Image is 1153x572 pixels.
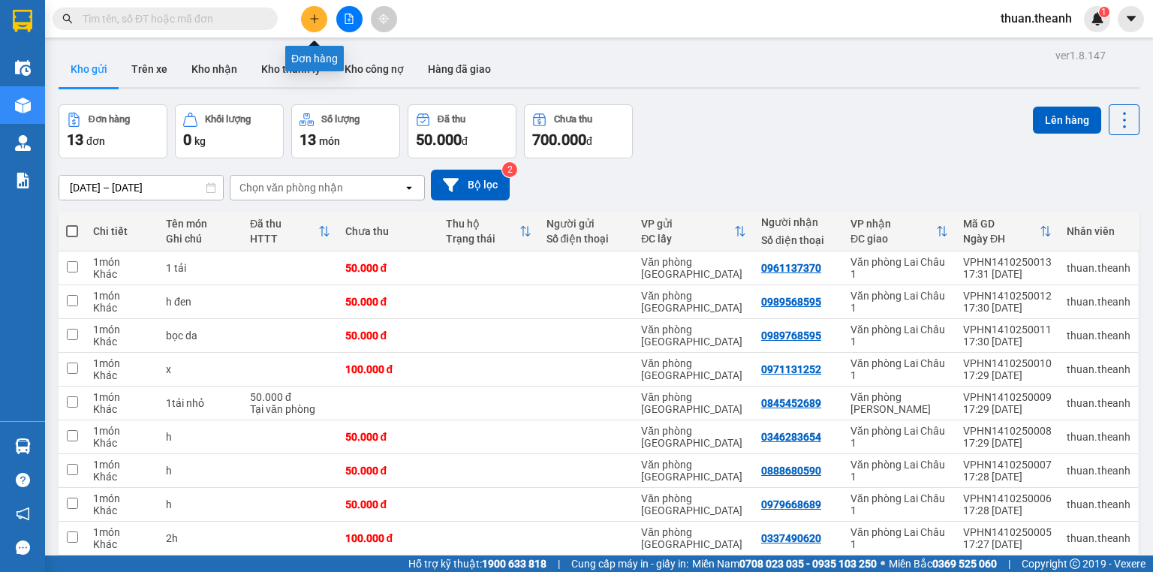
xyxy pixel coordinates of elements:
div: 50.000 đ [345,431,431,443]
span: kg [194,135,206,147]
span: message [16,540,30,555]
div: VPHN1410250011 [963,324,1052,336]
div: 1 món [93,324,151,336]
div: VPHN1410250013 [963,256,1052,268]
img: icon-new-feature [1091,12,1104,26]
div: VPHN1410250010 [963,357,1052,369]
div: Số lượng [321,114,360,125]
button: aim [371,6,397,32]
div: Đơn hàng [89,114,130,125]
div: Văn phòng Lai Châu 1 [850,492,948,516]
div: Khác [93,336,151,348]
span: 13 [300,131,316,149]
div: VPHN1410250005 [963,526,1052,538]
button: file-add [336,6,363,32]
div: 0346283654 [761,431,821,443]
span: file-add [344,14,354,24]
span: 13 [67,131,83,149]
span: caret-down [1124,12,1138,26]
div: Khác [93,369,151,381]
div: 0989768595 [761,330,821,342]
button: Trên xe [119,51,179,87]
button: Kho công nợ [333,51,416,87]
div: 50.000 đ [345,330,431,342]
img: warehouse-icon [15,98,31,113]
span: Miền Bắc [889,555,997,572]
div: 1 món [93,391,151,403]
div: Trạng thái [446,233,519,245]
div: Khác [93,302,151,314]
div: VP nhận [850,218,936,230]
div: thuan.theanh [1067,498,1130,510]
span: plus [309,14,320,24]
div: Văn phòng [GEOGRAPHIC_DATA] [641,324,746,348]
div: 100.000 đ [345,363,431,375]
div: 50.000 đ [345,498,431,510]
th: Toggle SortBy [438,212,539,251]
div: 0961137370 [761,262,821,274]
div: Chọn văn phòng nhận [239,180,343,195]
div: Văn phòng Lai Châu 1 [850,526,948,550]
div: Số điện thoại [761,234,835,246]
div: Mã GD [963,218,1040,230]
div: thuan.theanh [1067,330,1130,342]
button: Chưa thu700.000đ [524,104,633,158]
div: bọc da [166,330,235,342]
div: thuan.theanh [1067,465,1130,477]
div: Khối lượng [205,114,251,125]
div: Văn phòng Lai Châu 1 [850,425,948,449]
div: VP gửi [641,218,734,230]
div: Văn phòng [GEOGRAPHIC_DATA] [641,256,746,280]
div: Khác [93,504,151,516]
span: đ [586,135,592,147]
div: 2h [166,532,235,544]
div: 1 món [93,492,151,504]
div: Chưa thu [345,225,431,237]
img: warehouse-icon [15,438,31,454]
img: warehouse-icon [15,60,31,76]
div: 17:27 [DATE] [963,538,1052,550]
button: Kho gửi [59,51,119,87]
span: 50.000 [416,131,462,149]
span: | [558,555,560,572]
span: 0 [183,131,191,149]
button: Kho thanh lý [249,51,333,87]
div: 50.000 đ [345,262,431,274]
div: Văn phòng Lai Châu 1 [850,324,948,348]
div: Khác [93,403,151,415]
div: 100.000 đ [345,532,431,544]
div: 1 tải [166,262,235,274]
strong: 0369 525 060 [932,558,997,570]
div: 17:28 [DATE] [963,504,1052,516]
div: Đơn hàng [285,46,344,71]
img: logo-vxr [13,10,32,32]
button: Đã thu50.000đ [408,104,516,158]
span: question-circle [16,473,30,487]
img: solution-icon [15,173,31,188]
div: Người gửi [546,218,627,230]
button: caret-down [1118,6,1144,32]
input: Select a date range. [59,176,223,200]
div: Văn phòng Lai Châu 1 [850,290,948,314]
div: thuan.theanh [1067,397,1130,409]
span: Cung cấp máy in - giấy in: [571,555,688,572]
span: aim [378,14,389,24]
div: thuan.theanh [1067,532,1130,544]
div: Văn phòng Lai Châu 1 [850,357,948,381]
div: 0337490620 [761,532,821,544]
div: Văn phòng [PERSON_NAME] [850,391,948,415]
span: món [319,135,340,147]
div: Tại văn phòng [250,403,330,415]
div: Văn phòng [GEOGRAPHIC_DATA] [641,526,746,550]
div: 0971131252 [761,363,821,375]
span: copyright [1070,558,1080,569]
div: Văn phòng [GEOGRAPHIC_DATA] [641,290,746,314]
div: 17:31 [DATE] [963,268,1052,280]
div: ver 1.8.147 [1055,47,1106,64]
div: HTTT [250,233,318,245]
div: VPHN1410250006 [963,492,1052,504]
div: h [166,465,235,477]
button: Bộ lọc [431,170,510,200]
div: Đã thu [250,218,318,230]
div: Khác [93,471,151,483]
